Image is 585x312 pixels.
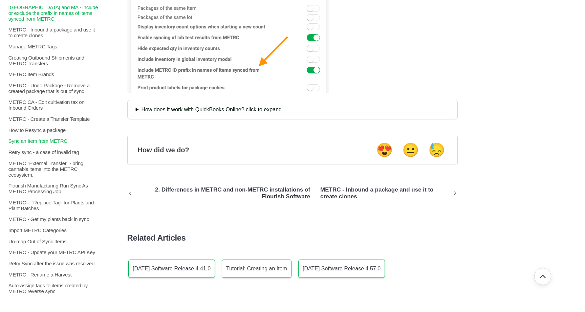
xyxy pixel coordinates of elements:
p: METRC CA - Edit cultivation tax on Inbound Orders [8,99,100,111]
p: Creating Outbound Shipments and METRC Transfers [8,55,100,66]
p: METRC - Undo Package - Remove a created package that is out of sync [8,83,100,94]
a: Go to next article METRC - Inbound a package and use it to create clones [315,181,458,206]
p: METRC - Get my plants back in sync [8,217,100,222]
p: Flourish Manufacturing Run Sync As METRC Processing Job [8,183,100,194]
a: Manage METRC Tags [5,44,100,49]
a: METRC - Create a Transfer Template [5,116,100,122]
a: Creating Outbound Shipments and METRC Transfers [5,55,100,66]
p: Retry Sync after the issue was resolved [8,261,100,266]
p: METRC - Create a Transfer Template [8,116,100,122]
p: METRC - Rename a Harvest [8,272,100,277]
button: Go back to top of document [534,268,551,285]
p: METRC - Update your METRC API Key [8,250,100,255]
a: METRC - Get my plants back in sync [5,217,100,222]
p: METRC Item Brands [8,71,100,77]
p: Manage METRC Tags [8,44,100,49]
a: Tutorial: Creating an Item [222,260,291,278]
button: Positive feedback button [374,142,395,158]
p: METRC - Inbound a package and use it to create clones [8,27,100,39]
summary: How does it work with QuickBooks Online? click to expand [133,106,450,114]
a: [DATE] Software Release 4.41.0 [128,260,215,278]
p: Tutorial: Creating an Item [226,266,287,272]
a: METRC - Inbound a package and use it to create clones [5,27,100,39]
h4: Related Articles [127,233,458,243]
a: Sync an Item from METRC [5,138,100,144]
p: METRC - Inbound a package and use it to create clones [315,186,452,200]
a: Go to previous article 2. Differences in METRC and non-METRC installations of Flourish Software [127,181,316,206]
p: [DATE] Software Release 4.41.0 [133,266,211,272]
p: How to Resync a package [8,127,100,133]
a: METRC – "Replace Tag" for Plants and Plant Batches [5,200,100,211]
a: Retry sync - a case of invalid tag [5,149,100,155]
p: METRC "External Transfer" - bring cannabis items into the METRC ecosystem. [8,160,100,178]
a: [DATE] Software Release 4.57.0 [298,260,385,278]
a: METRC CA - Edit cultivation tax on Inbound Orders [5,99,100,111]
p: 2. Differences in METRC and non-METRC installations of Flourish Software [133,186,315,200]
a: METRC - Undo Package - Remove a created package that is out of sync [5,83,100,94]
p: METRC – "Replace Tag" for Plants and Plant Batches [8,200,100,211]
p: Un-map Out of Sync Items [8,239,100,244]
p: Auto-assign tags to items created by METRC reverse sync [8,283,100,294]
button: Neutral feedback button [400,142,421,158]
p: How did we do? [138,146,189,154]
a: Flourish Manufacturing Run Sync As METRC Processing Job [5,183,100,194]
p: Import METRC Categories [8,227,100,233]
a: Auto-assign tags to items created by METRC reverse sync [5,283,100,294]
a: Retry Sync after the issue was resolved [5,261,100,266]
p: [DATE] Software Release 4.57.0 [303,266,381,272]
a: METRC - Update your METRC API Key [5,250,100,255]
p: Sync an Item from METRC [8,138,100,144]
button: Negative feedback button [426,142,447,158]
p: Retry sync - a case of invalid tag [8,149,100,155]
a: Un-map Out of Sync Items [5,239,100,244]
a: How to Resync a package [5,127,100,133]
a: Import METRC Categories [5,227,100,233]
a: METRC "External Transfer" - bring cannabis items into the METRC ecosystem. [5,160,100,178]
a: METRC - Rename a Harvest [5,272,100,277]
a: METRC Item Brands [5,71,100,77]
